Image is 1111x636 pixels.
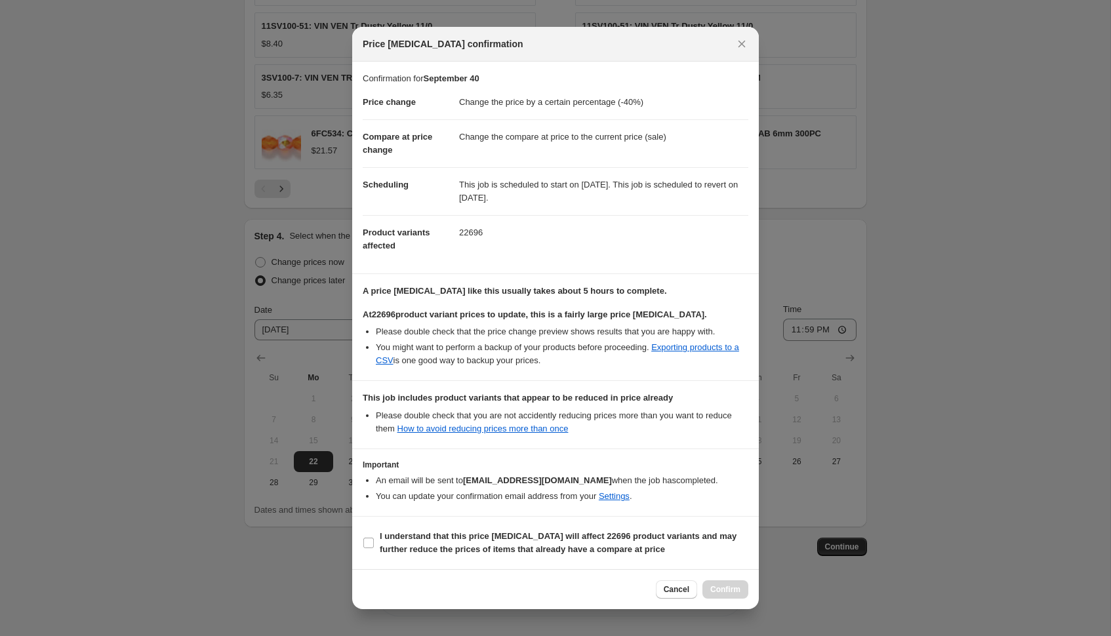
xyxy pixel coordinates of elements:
[423,73,479,83] b: September 40
[459,119,748,154] dd: Change the compare at price to the current price (sale)
[376,341,748,367] li: You might want to perform a backup of your products before proceeding. is one good way to backup ...
[376,325,748,338] li: Please double check that the price change preview shows results that you are happy with.
[380,531,737,554] b: I understand that this price [MEDICAL_DATA] will affect 22696 product variants and may further re...
[363,309,707,319] b: At 22696 product variant prices to update, this is a fairly large price [MEDICAL_DATA].
[363,393,673,403] b: This job includes product variants that appear to be reduced in price already
[463,475,612,485] b: [EMAIL_ADDRESS][DOMAIN_NAME]
[376,409,748,435] li: Please double check that you are not accidently reducing prices more than you want to reduce them
[459,85,748,119] dd: Change the price by a certain percentage (-40%)
[363,72,748,85] p: Confirmation for
[459,167,748,215] dd: This job is scheduled to start on [DATE]. This job is scheduled to revert on [DATE].
[376,490,748,503] li: You can update your confirmation email address from your .
[376,342,739,365] a: Exporting products to a CSV
[733,35,751,53] button: Close
[376,474,748,487] li: An email will be sent to when the job has completed .
[664,584,689,595] span: Cancel
[599,491,630,501] a: Settings
[363,228,430,250] span: Product variants affected
[397,424,569,433] a: How to avoid reducing prices more than once
[459,215,748,250] dd: 22696
[363,132,432,155] span: Compare at price change
[363,180,409,189] span: Scheduling
[656,580,697,599] button: Cancel
[363,286,667,296] b: A price [MEDICAL_DATA] like this usually takes about 5 hours to complete.
[363,97,416,107] span: Price change
[363,460,748,470] h3: Important
[363,37,523,50] span: Price [MEDICAL_DATA] confirmation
